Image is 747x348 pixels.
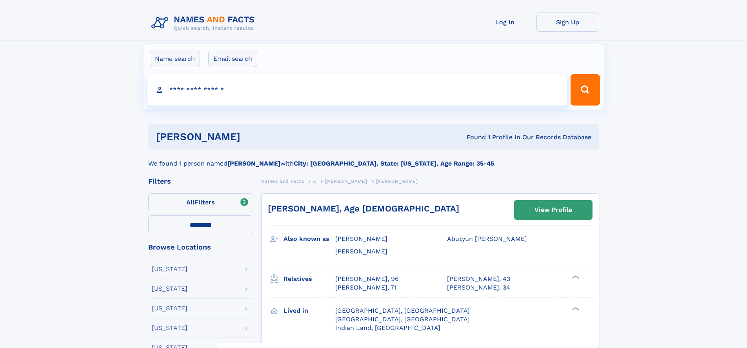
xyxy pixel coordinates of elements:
h3: Relatives [284,272,335,286]
a: [PERSON_NAME], 96 [335,275,399,283]
span: Abutyun [PERSON_NAME] [447,235,527,242]
label: Email search [208,51,257,67]
span: [GEOGRAPHIC_DATA], [GEOGRAPHIC_DATA] [335,307,470,314]
span: [PERSON_NAME] [335,235,387,242]
span: [GEOGRAPHIC_DATA], [GEOGRAPHIC_DATA] [335,315,470,323]
a: A [313,176,316,186]
a: [PERSON_NAME] [325,176,367,186]
span: All [186,199,194,206]
div: ❯ [570,274,580,279]
h3: Also known as [284,232,335,246]
b: [PERSON_NAME] [227,160,280,167]
div: We found 1 person named with . [148,149,599,168]
button: Search Button [571,74,600,106]
input: search input [147,74,567,106]
div: [US_STATE] [152,325,187,331]
span: [PERSON_NAME] [325,179,367,184]
div: Filters [148,178,253,185]
a: View Profile [514,200,592,219]
div: [US_STATE] [152,305,187,312]
h1: [PERSON_NAME] [156,132,354,142]
div: [US_STATE] [152,266,187,272]
span: [PERSON_NAME] [376,179,418,184]
div: ❯ [570,306,580,311]
a: Log In [474,13,536,32]
span: A [313,179,316,184]
a: [PERSON_NAME], 71 [335,283,396,292]
div: Found 1 Profile In Our Records Database [353,133,591,142]
div: [US_STATE] [152,286,187,292]
img: Logo Names and Facts [148,13,261,34]
a: [PERSON_NAME], Age [DEMOGRAPHIC_DATA] [268,204,459,213]
div: View Profile [534,201,572,219]
label: Name search [150,51,200,67]
h3: Lived in [284,304,335,317]
b: City: [GEOGRAPHIC_DATA], State: [US_STATE], Age Range: 35-45 [294,160,494,167]
span: [PERSON_NAME] [335,248,387,255]
div: Browse Locations [148,244,253,251]
a: Sign Up [536,13,599,32]
label: Filters [148,193,253,212]
span: Indian Land, [GEOGRAPHIC_DATA] [335,324,440,332]
a: Names and Facts [261,176,304,186]
a: [PERSON_NAME], 43 [447,275,510,283]
a: [PERSON_NAME], 34 [447,283,510,292]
